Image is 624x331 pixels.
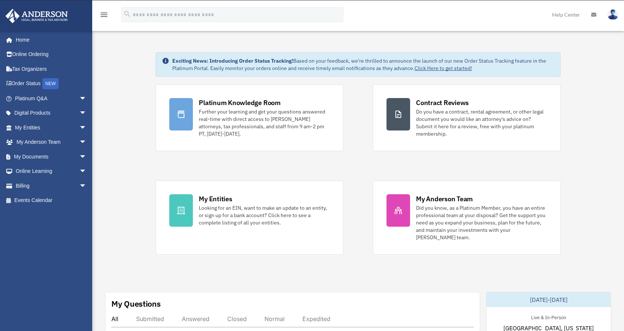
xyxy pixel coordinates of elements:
div: Contract Reviews [416,98,469,107]
a: My Entitiesarrow_drop_down [5,120,98,135]
div: My Entities [199,194,232,203]
a: Events Calendar [5,193,98,208]
span: arrow_drop_down [79,164,94,179]
div: Do you have a contract, rental agreement, or other legal document you would like an attorney's ad... [416,108,547,137]
a: Tax Organizers [5,62,98,76]
div: Live & In-Person [525,313,572,321]
div: Platinum Knowledge Room [199,98,281,107]
a: Order StatusNEW [5,76,98,91]
span: arrow_drop_down [79,135,94,150]
a: Digital Productsarrow_drop_down [5,106,98,121]
a: Platinum Knowledge Room Further your learning and get your questions answered real-time with dire... [156,84,343,151]
a: Billingarrow_drop_down [5,178,98,193]
a: Contract Reviews Do you have a contract, rental agreement, or other legal document you would like... [373,84,561,151]
img: Anderson Advisors Platinum Portal [3,9,70,23]
div: NEW [42,78,59,89]
span: arrow_drop_down [79,120,94,135]
span: arrow_drop_down [79,178,94,194]
div: Closed [227,315,247,323]
span: arrow_drop_down [79,149,94,164]
span: arrow_drop_down [79,91,94,106]
div: Answered [182,315,209,323]
a: Online Learningarrow_drop_down [5,164,98,179]
strong: Exciting News: Introducing Order Status Tracking! [172,58,293,64]
div: Normal [264,315,285,323]
div: Further your learning and get your questions answered real-time with direct access to [PERSON_NAM... [199,108,330,137]
a: menu [100,13,108,19]
a: Click Here to get started! [415,65,472,72]
a: My Anderson Teamarrow_drop_down [5,135,98,150]
span: arrow_drop_down [79,106,94,121]
a: Online Ordering [5,47,98,62]
div: Submitted [136,315,164,323]
div: All [111,315,118,323]
i: search [123,10,131,18]
div: Expedited [302,315,330,323]
a: Platinum Q&Aarrow_drop_down [5,91,98,106]
a: Home [5,32,94,47]
div: Based on your feedback, we're thrilled to announce the launch of our new Order Status Tracking fe... [172,57,554,72]
a: My Documentsarrow_drop_down [5,149,98,164]
div: My Anderson Team [416,194,473,203]
div: Did you know, as a Platinum Member, you have an entire professional team at your disposal? Get th... [416,204,547,241]
a: My Anderson Team Did you know, as a Platinum Member, you have an entire professional team at your... [373,181,561,255]
div: [DATE]-[DATE] [486,292,611,307]
img: User Pic [607,9,618,20]
i: menu [100,10,108,19]
div: Looking for an EIN, want to make an update to an entity, or sign up for a bank account? Click her... [199,204,330,226]
a: My Entities Looking for an EIN, want to make an update to an entity, or sign up for a bank accoun... [156,181,343,255]
div: My Questions [111,298,161,309]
